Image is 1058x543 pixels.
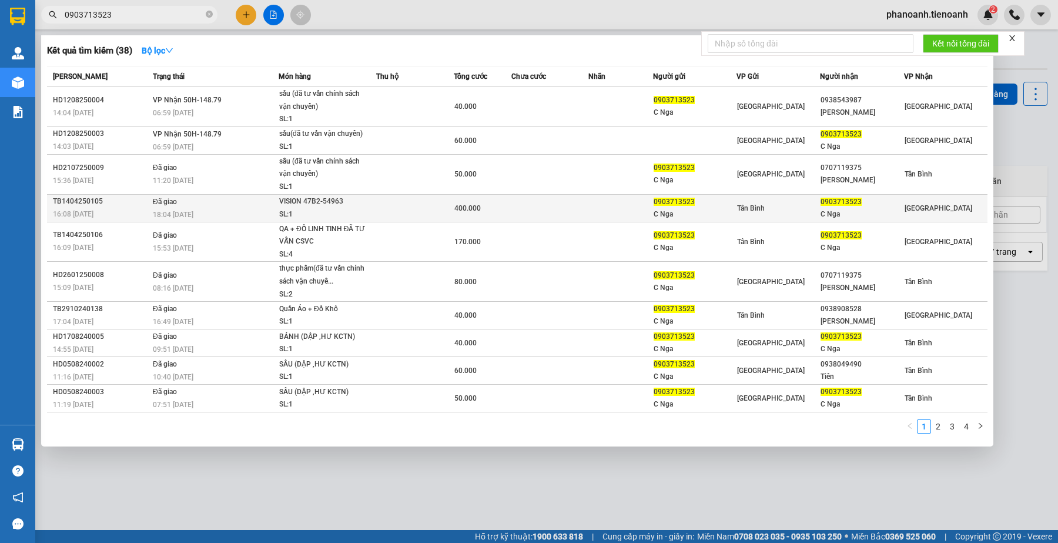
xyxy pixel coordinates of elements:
[47,45,132,57] h3: Kết quả tìm kiếm ( 38 )
[53,142,93,151] span: 14:03 [DATE]
[12,438,24,451] img: warehouse-icon
[153,72,185,81] span: Trạng thái
[821,130,862,138] span: 0903713523
[736,72,759,81] span: VP Gửi
[708,34,913,53] input: Nhập số tổng đài
[279,386,367,399] div: SẦU (DẬP ,HƯ KCTN)
[918,420,930,433] a: 1
[737,102,805,111] span: [GEOGRAPHIC_DATA]
[977,422,984,429] span: right
[53,128,149,140] div: HD1208250003
[654,164,695,172] span: 0903713523
[905,204,972,212] span: [GEOGRAPHIC_DATA]
[10,8,25,25] img: logo-vxr
[654,371,736,383] div: C Nga
[820,72,858,81] span: Người nhận
[905,339,932,347] span: Tân Bình
[279,223,367,248] div: QA + ĐỒ LINH TINH ĐÃ TƯ VẤN CSVC
[905,238,972,246] span: [GEOGRAPHIC_DATA]
[654,174,736,186] div: C Nga
[1008,34,1016,42] span: close
[53,318,93,326] span: 17:04 [DATE]
[454,367,477,375] span: 60.000
[12,47,24,59] img: warehouse-icon
[65,8,203,21] input: Tìm tên, số ĐT hoặc mã đơn
[153,305,177,313] span: Đã giao
[454,339,477,347] span: 40.000
[905,136,972,145] span: [GEOGRAPHIC_DATA]
[454,102,477,111] span: 40.000
[917,419,931,434] li: 1
[53,109,93,117] span: 14:04 [DATE]
[454,170,477,178] span: 50.000
[454,394,477,402] span: 50.000
[932,37,989,50] span: Kết nối tổng đài
[153,360,177,368] span: Đã giao
[737,238,765,246] span: Tân Bình
[153,109,193,117] span: 06:59 [DATE]
[821,231,862,239] span: 0903713523
[53,386,149,398] div: HD0508240003
[279,343,367,356] div: SL: 1
[737,170,805,178] span: [GEOGRAPHIC_DATA]
[153,143,193,151] span: 06:59 [DATE]
[279,88,367,113] div: sầu (đã tư vấn chính sách vận chuyển)
[905,102,972,111] span: [GEOGRAPHIC_DATA]
[279,155,367,181] div: sầu (đã tư vấn chính sách vận chuyển)
[654,231,695,239] span: 0903713523
[654,388,695,396] span: 0903713523
[737,136,805,145] span: [GEOGRAPHIC_DATA]
[931,419,945,434] li: 2
[973,419,987,434] li: Next Page
[153,373,193,381] span: 10:40 [DATE]
[153,332,177,341] span: Đã giao
[821,398,903,411] div: C Nga
[454,238,481,246] span: 170.000
[279,72,311,81] span: Món hàng
[153,130,222,138] span: VP Nhận 50H-148.79
[53,331,149,343] div: HD1708240005
[903,419,917,434] li: Previous Page
[454,204,481,212] span: 400.000
[153,271,177,279] span: Đã giao
[821,303,903,315] div: 0938908528
[821,388,862,396] span: 0903713523
[279,113,367,126] div: SL: 1
[53,162,149,174] div: HD2107250009
[821,174,903,186] div: [PERSON_NAME]
[376,72,399,81] span: Thu hộ
[53,176,93,185] span: 15:36 [DATE]
[279,288,367,301] div: SL: 2
[53,373,93,381] span: 11:16 [DATE]
[737,311,765,319] span: Tân Bình
[153,401,193,409] span: 07:51 [DATE]
[279,128,367,141] div: sầu(đã tư vấn vận chuyển)
[654,343,736,355] div: C Nga
[821,141,903,153] div: C Nga
[53,284,93,292] span: 15:09 [DATE]
[654,315,736,328] div: C Nga
[821,106,903,119] div: [PERSON_NAME]
[923,34,999,53] button: Kết nối tổng đài
[454,72,487,81] span: Tổng cước
[973,419,987,434] button: right
[279,358,367,371] div: SẦU (DẬP ,HƯ KCTN)
[932,420,945,433] a: 2
[153,244,193,252] span: 15:53 [DATE]
[279,303,367,316] div: Quần Áo + Đồ Khô
[12,492,24,503] span: notification
[12,465,24,477] span: question-circle
[905,311,972,319] span: [GEOGRAPHIC_DATA]
[454,136,477,145] span: 60.000
[153,284,193,292] span: 08:16 [DATE]
[279,195,367,208] div: VISION 47B2-54963
[737,367,805,375] span: [GEOGRAPHIC_DATA]
[12,76,24,89] img: warehouse-icon
[53,401,93,409] span: 11:19 [DATE]
[165,46,173,55] span: down
[279,398,367,411] div: SL: 1
[153,231,177,239] span: Đã giao
[153,345,193,354] span: 09:51 [DATE]
[454,311,477,319] span: 40.000
[53,210,93,218] span: 16:08 [DATE]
